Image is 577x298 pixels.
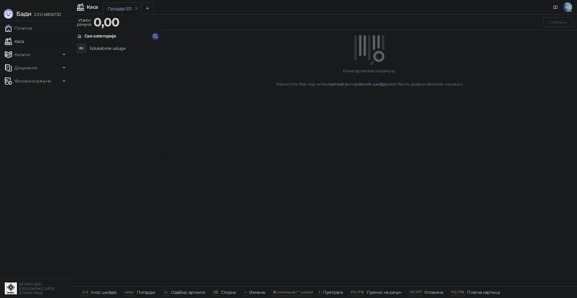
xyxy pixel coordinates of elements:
[91,288,117,296] div: Унос шифре
[551,2,560,12] a: Документација
[467,288,500,296] div: Платна картица
[93,15,119,29] strong: 0,00
[424,288,443,296] div: Готовина
[82,290,88,294] span: 0-9
[4,9,13,19] img: Logo
[244,290,246,294] span: +
[77,44,86,53] div: EU
[14,49,31,61] span: Каталог
[410,290,421,294] span: F11 / F17
[367,288,401,296] div: Пренос на рачун
[31,12,61,17] span: 3.11.0-b80b730
[543,17,572,27] button: Плаћање
[213,290,218,294] span: ⌫
[328,81,347,87] a: претрагу
[319,290,320,294] span: f
[221,288,236,296] div: Сторно
[5,282,17,294] img: 64x64-companyLogo-d200c298-da26-4023-afd4-f376f589afb5.jpeg
[563,2,572,12] span: НЗ
[90,44,157,53] h4: Edukativne usluge
[87,5,98,10] div: Каса
[273,290,313,294] span: ⌘ command / ⌃ control
[16,10,31,17] span: Бади
[84,33,116,39] div: Све категорије
[125,290,134,294] span: enter
[14,75,51,87] span: Фискални рачуни
[451,290,464,294] span: F12 / F18
[19,282,54,295] small: БУНКЕР ДОО [GEOGRAPHIC_DATA] (СТАРИ ГРАД)
[108,5,131,12] div: Продаја 531
[5,35,24,47] a: Каса
[351,290,364,294] span: F10 / F16
[355,81,387,87] a: унесите шифру
[5,22,32,34] a: Почетна
[142,2,154,14] button: Add tab
[72,42,161,286] div: grid
[76,16,92,28] div: Износ рачуна
[14,62,37,74] span: Документи
[171,288,205,296] div: Одабир артикла
[163,290,168,294] span: ↑/↓
[169,68,570,87] div: Нема артикала на рачуну. Користите бар код читач, или како бисте додали артикле на рачун.
[137,288,155,296] div: Потврди
[249,288,265,296] div: Измена
[323,288,343,296] div: Претрага
[133,6,140,11] button: remove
